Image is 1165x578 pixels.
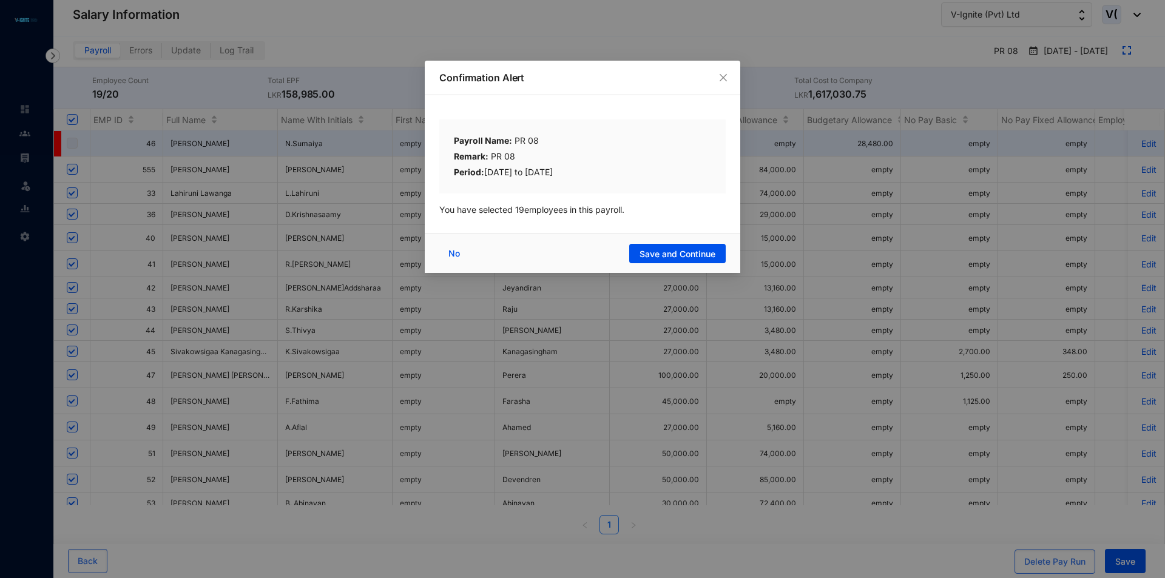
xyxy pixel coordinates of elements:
b: Period: [454,167,484,177]
b: Payroll Name: [454,135,512,146]
p: Confirmation Alert [439,70,726,85]
div: PR 08 [454,134,711,150]
button: No [439,244,472,263]
span: You have selected 19 employees in this payroll. [439,204,624,215]
b: Remark: [454,151,488,161]
span: close [718,73,728,82]
div: [DATE] to [DATE] [454,166,711,179]
button: Save and Continue [629,244,726,263]
span: No [448,247,460,260]
button: Close [717,71,730,84]
span: Save and Continue [640,248,715,260]
div: PR 08 [454,150,711,166]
